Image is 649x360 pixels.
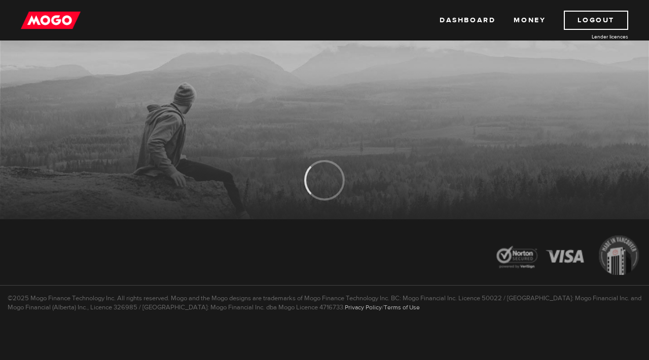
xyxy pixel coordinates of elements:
img: legal-icons-92a2ffecb4d32d839781d1b4e4802d7b.png [487,228,649,285]
a: Money [514,11,546,30]
h1: MogoMoney [8,67,641,88]
a: Dashboard [440,11,495,30]
a: Lender licences [552,33,628,41]
iframe: LiveChat chat widget [606,317,649,360]
a: Privacy Policy [345,303,382,311]
img: mogo_logo-11ee424be714fa7cbb0f0f49df9e16ec.png [21,11,81,30]
a: Logout [564,11,628,30]
a: Terms of Use [384,303,420,311]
